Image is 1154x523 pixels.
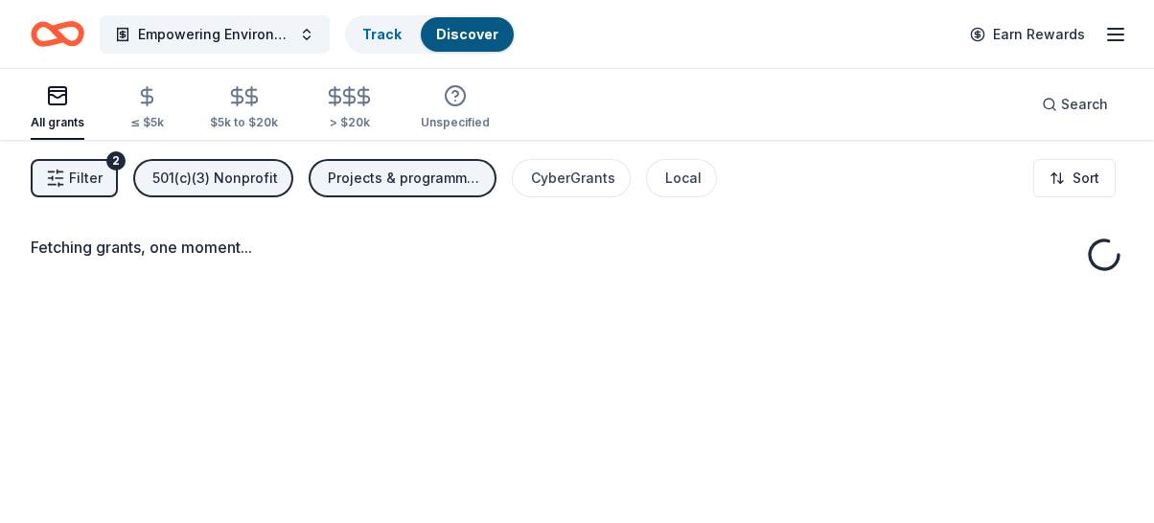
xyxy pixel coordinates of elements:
[324,78,375,140] button: > $20k
[31,159,118,197] button: Filter2
[1033,159,1116,197] button: Sort
[106,151,126,171] div: 2
[309,159,496,197] button: Projects & programming
[130,78,164,140] button: ≤ $5k
[133,159,293,197] button: 501(c)(3) Nonprofit
[69,167,103,190] span: Filter
[512,159,631,197] button: CyberGrants
[100,15,330,54] button: Empowering Environments - ALL ACCESS
[665,167,702,190] div: Local
[958,17,1096,52] a: Earn Rewards
[328,167,481,190] div: Projects & programming
[31,77,84,140] button: All grants
[31,236,1123,259] div: Fetching grants, one moment...
[436,26,498,42] a: Discover
[138,23,291,46] span: Empowering Environments - ALL ACCESS
[1061,93,1108,116] span: Search
[421,77,490,140] button: Unspecified
[421,115,490,130] div: Unspecified
[531,167,615,190] div: CyberGrants
[324,115,375,130] div: > $20k
[1073,167,1099,190] span: Sort
[210,115,278,130] div: $5k to $20k
[31,11,84,57] a: Home
[345,15,516,54] button: TrackDiscover
[1027,85,1123,124] button: Search
[646,159,717,197] button: Local
[152,167,278,190] div: 501(c)(3) Nonprofit
[210,78,278,140] button: $5k to $20k
[362,26,402,42] a: Track
[31,115,84,130] div: All grants
[130,115,164,130] div: ≤ $5k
